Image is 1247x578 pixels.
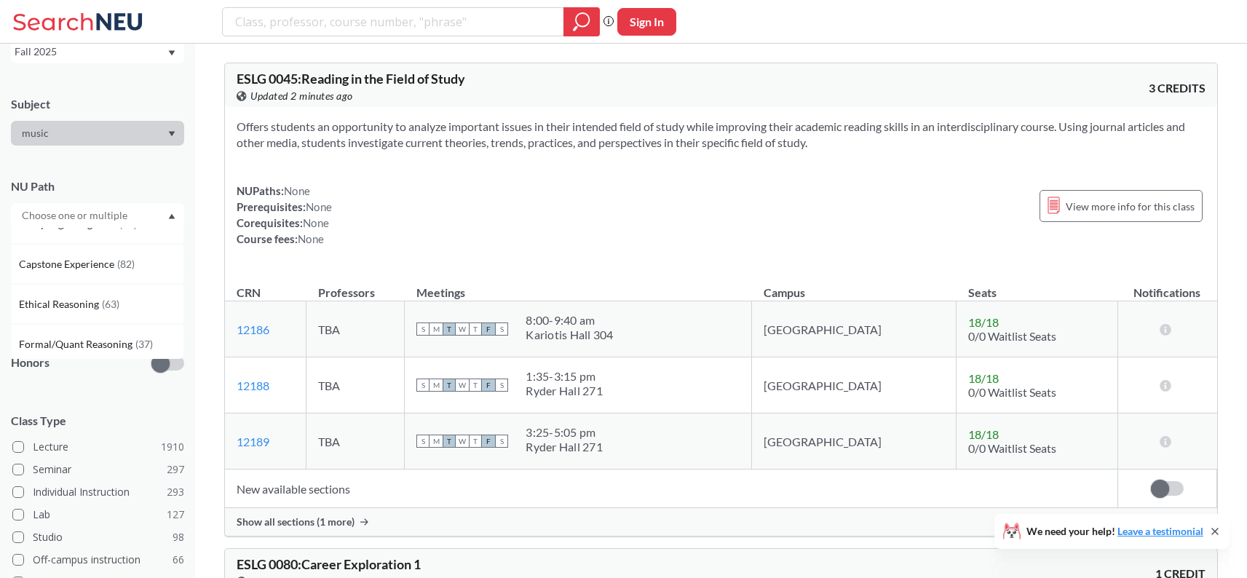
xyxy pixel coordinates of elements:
span: View more info for this class [1066,197,1195,215]
span: M [429,379,443,392]
th: Seats [957,270,1118,301]
td: TBA [306,413,405,470]
span: T [443,379,456,392]
div: 3:25 - 5:05 pm [526,425,603,440]
p: Honors [11,355,50,371]
a: 12189 [237,435,269,448]
span: W [456,379,469,392]
span: ( 84 ) [119,218,137,230]
span: F [482,322,495,336]
td: TBA [306,357,405,413]
div: NUPaths: Prerequisites: Corequisites: Course fees: [237,183,332,247]
span: ESLG 0080 : Career Exploration 1 [237,556,421,572]
svg: magnifying glass [573,12,590,32]
input: Choose one or multiple [15,207,137,224]
span: We need your help! [1026,526,1203,537]
th: Notifications [1117,270,1216,301]
span: Show all sections (1 more) [237,515,355,528]
span: T [469,379,482,392]
div: magnifying glass [563,7,600,36]
div: Kariotis Hall 304 [526,328,613,342]
span: S [495,379,508,392]
svg: Dropdown arrow [168,213,175,219]
span: Capstone Experience [19,256,117,272]
span: 18 / 18 [968,371,999,385]
button: Sign In [617,8,676,36]
span: ESLG 0045 : Reading in the Field of Study [237,71,465,87]
svg: Dropdown arrow [168,50,175,56]
span: 127 [167,507,184,523]
input: Class, professor, course number, "phrase" [234,9,553,34]
span: ( 82 ) [117,258,135,270]
span: None [284,184,310,197]
span: S [495,435,508,448]
td: [GEOGRAPHIC_DATA] [752,413,957,470]
span: 3 CREDITS [1149,80,1206,96]
div: Dropdown arrow [11,121,184,146]
span: ( 63 ) [102,298,119,310]
span: Class Type [11,413,184,429]
div: 1:35 - 3:15 pm [526,369,603,384]
span: S [416,322,429,336]
span: 0/0 Waitlist Seats [968,441,1056,455]
span: T [469,435,482,448]
label: Lab [12,505,184,524]
td: [GEOGRAPHIC_DATA] [752,357,957,413]
span: 1910 [161,439,184,455]
span: F [482,379,495,392]
span: 0/0 Waitlist Seats [968,329,1056,343]
td: [GEOGRAPHIC_DATA] [752,301,957,357]
span: Formal/Quant Reasoning [19,336,135,352]
span: W [456,322,469,336]
span: W [456,435,469,448]
div: 8:00 - 9:40 am [526,313,613,328]
a: Leave a testimonial [1117,525,1203,537]
span: None [306,200,332,213]
span: S [416,435,429,448]
th: Meetings [405,270,752,301]
div: Dropdown arrowWriting Intensive(181)Societies/Institutions(140)Interpreting Culture(124)Differenc... [11,203,184,228]
span: 293 [167,484,184,500]
span: Ethical Reasoning [19,296,102,312]
div: Fall 2025 [15,44,167,60]
span: Updated 2 minutes ago [250,88,353,104]
span: 297 [167,462,184,478]
section: Offers students an opportunity to analyze important issues in their intended field of study while... [237,119,1206,151]
label: Studio [12,528,184,547]
div: NU Path [11,178,184,194]
label: Seminar [12,460,184,479]
span: 0/0 Waitlist Seats [968,385,1056,399]
svg: Dropdown arrow [168,131,175,137]
div: Subject [11,96,184,112]
span: S [495,322,508,336]
a: 12186 [237,322,269,336]
span: M [429,322,443,336]
span: None [303,216,329,229]
span: F [482,435,495,448]
span: M [429,435,443,448]
span: S [416,379,429,392]
div: CRN [237,285,261,301]
div: Show all sections (1 more) [225,508,1217,536]
span: 18 / 18 [968,315,999,329]
td: New available sections [225,470,1117,508]
span: T [443,322,456,336]
label: Individual Instruction [12,483,184,502]
label: Lecture [12,438,184,456]
td: TBA [306,301,405,357]
th: Professors [306,270,405,301]
div: Fall 2025Dropdown arrow [11,40,184,63]
span: None [298,232,324,245]
span: T [469,322,482,336]
span: ( 37 ) [135,338,153,350]
span: T [443,435,456,448]
span: 18 / 18 [968,427,999,441]
th: Campus [752,270,957,301]
span: 98 [173,529,184,545]
span: 66 [173,552,184,568]
label: Off-campus instruction [12,550,184,569]
div: Ryder Hall 271 [526,384,603,398]
div: Ryder Hall 271 [526,440,603,454]
a: 12188 [237,379,269,392]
